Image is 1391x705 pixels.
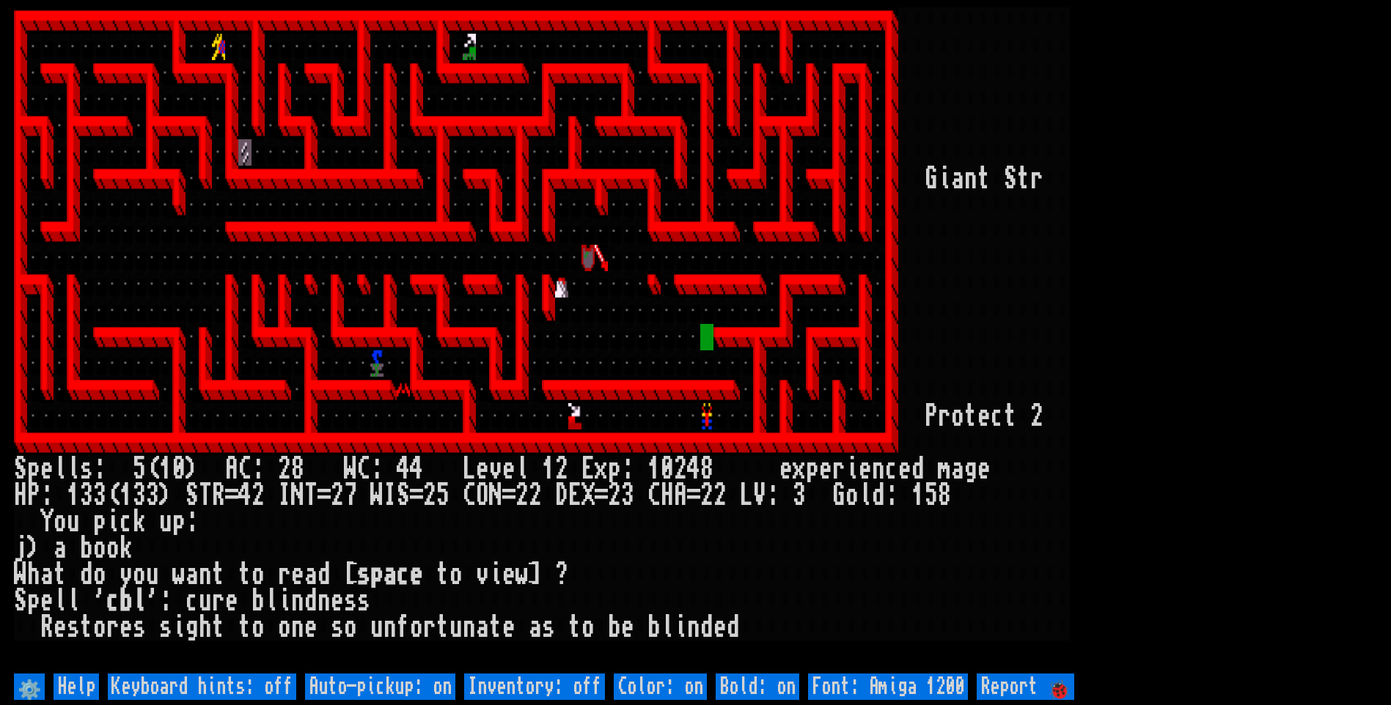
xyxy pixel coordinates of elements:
div: e [779,456,793,482]
div: n [463,614,476,641]
div: s [357,588,370,614]
div: : [40,482,54,509]
div: l [515,456,529,482]
div: 5 [436,482,449,509]
div: o [845,482,859,509]
div: t [1017,166,1030,192]
div: d [700,614,713,641]
div: S [397,482,410,509]
div: d [911,456,925,482]
div: s [67,614,80,641]
div: e [291,561,304,588]
div: e [977,456,991,482]
div: 2 [608,482,621,509]
div: 3 [80,482,93,509]
div: e [819,456,832,482]
div: r [278,561,291,588]
div: H [661,482,674,509]
div: W [14,561,27,588]
div: b [80,535,93,561]
div: = [595,482,608,509]
div: c [885,456,898,482]
div: a [951,456,964,482]
div: l [661,614,674,641]
div: u [449,614,463,641]
div: o [278,614,291,641]
div: L [463,456,476,482]
div: : [252,456,265,482]
div: ? [555,561,568,588]
div: n [964,166,977,192]
div: r [832,456,845,482]
div: S [14,456,27,482]
div: e [502,561,515,588]
div: O [476,482,489,509]
div: r [106,614,120,641]
div: S [1004,166,1017,192]
div: : [621,456,634,482]
div: ) [186,456,199,482]
div: i [489,561,502,588]
div: u [370,614,383,641]
div: p [608,456,621,482]
div: o [252,614,265,641]
div: u [199,588,212,614]
div: s [159,614,172,641]
div: o [133,561,146,588]
div: 5 [925,482,938,509]
div: k [133,509,146,535]
div: 3 [146,482,159,509]
div: 2 [713,482,727,509]
div: a [186,561,199,588]
div: p [27,456,40,482]
div: = [502,482,515,509]
div: w [515,561,529,588]
div: v [489,456,502,482]
div: 3 [93,482,106,509]
div: p [172,509,186,535]
div: b [647,614,661,641]
div: ( [106,482,120,509]
div: 4 [238,482,252,509]
input: Help [54,673,99,700]
div: h [27,561,40,588]
div: C [357,456,370,482]
div: m [938,456,951,482]
div: G [925,166,938,192]
div: s [542,614,555,641]
div: t [238,561,252,588]
input: Report 🐞 [977,673,1074,700]
div: r [423,614,436,641]
div: S [14,588,27,614]
div: 1 [120,482,133,509]
div: v [476,561,489,588]
div: 3 [621,482,634,509]
div: i [674,614,687,641]
div: a [304,561,318,588]
div: T [199,482,212,509]
div: a [383,561,397,588]
div: A [225,456,238,482]
div: o [93,535,106,561]
div: y [120,561,133,588]
div: t [80,614,93,641]
div: o [252,561,265,588]
div: : [186,509,199,535]
div: W [344,456,357,482]
div: R [40,614,54,641]
div: 2 [700,482,713,509]
div: 0 [661,456,674,482]
div: a [54,535,67,561]
div: i [938,166,951,192]
div: 4 [687,456,700,482]
div: s [357,561,370,588]
div: t [964,403,977,429]
div: r [212,588,225,614]
div: 2 [1030,403,1043,429]
div: n [872,456,885,482]
div: d [318,561,331,588]
div: t [436,614,449,641]
div: L [740,482,753,509]
div: d [727,614,740,641]
div: n [687,614,700,641]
